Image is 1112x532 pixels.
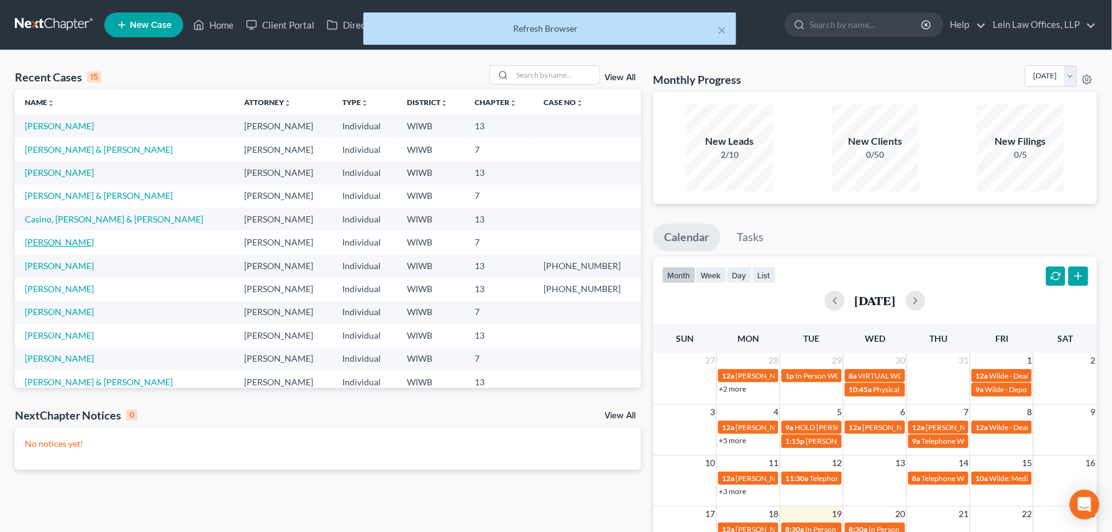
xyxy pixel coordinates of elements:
td: [PERSON_NAME] [234,254,332,277]
span: In Person WC Hearing - [PERSON_NAME] [PERSON_NAME] sa [795,371,998,380]
span: 14 [957,456,970,470]
a: Case Nounfold_more [544,98,583,107]
button: list [752,267,776,283]
a: [PERSON_NAME] [25,283,94,294]
span: [PERSON_NAME] - Our RESP to DISC due [926,423,1060,432]
span: 9a [912,436,920,446]
td: Individual [333,161,398,184]
span: 6 [899,405,906,420]
a: +5 more [719,436,746,445]
i: unfold_more [362,99,369,107]
div: 15 [87,71,101,83]
td: Individual [333,301,398,324]
button: month [662,267,696,283]
i: unfold_more [284,99,291,107]
td: Individual [333,231,398,254]
button: day [727,267,752,283]
span: Wilde: Mediation via Zoom [989,474,1076,483]
a: [PERSON_NAME] [25,167,94,178]
span: 15 [1021,456,1033,470]
a: Districtunfold_more [408,98,449,107]
td: WIWB [398,185,465,208]
td: Individual [333,208,398,231]
span: Thu [929,333,947,344]
span: 12a [722,474,734,483]
a: [PERSON_NAME] & [PERSON_NAME] [25,377,173,387]
span: 10:45a [849,385,872,394]
a: [PERSON_NAME] [25,353,94,364]
span: 22 [1021,507,1033,521]
td: [PERSON_NAME] [234,185,332,208]
span: Mon [737,333,759,344]
td: Individual [333,185,398,208]
td: WIWB [398,138,465,161]
td: Individual [333,324,398,347]
td: [PHONE_NUMBER] [534,277,641,300]
div: Recent Cases [15,70,101,85]
td: Individual [333,347,398,370]
div: New Leads [686,134,773,149]
button: week [696,267,727,283]
p: No notices yet! [25,438,631,450]
a: Nameunfold_more [25,98,55,107]
td: Individual [333,277,398,300]
span: 12a [975,423,988,432]
td: 7 [465,347,534,370]
span: 7 [962,405,970,420]
a: +3 more [719,487,746,496]
td: Individual [333,114,398,137]
td: Individual [333,138,398,161]
a: [PERSON_NAME] & [PERSON_NAME] [25,190,173,201]
span: 12a [722,371,734,380]
span: 10a [975,474,988,483]
span: 13 [894,456,906,470]
td: [PERSON_NAME] [234,208,332,231]
span: [PERSON_NAME] - Hearing re [PERSON_NAME]'s Mtn for Declaratory Judgment [806,436,1068,446]
i: unfold_more [441,99,449,107]
button: × [718,22,726,37]
span: 3 [709,405,716,420]
span: Tue [804,333,820,344]
span: 1p [785,371,794,380]
td: [PERSON_NAME] [234,370,332,393]
a: Casino, [PERSON_NAME] & [PERSON_NAME] [25,214,203,224]
span: [PERSON_NAME] - RESP due to Our Disc Req [736,423,882,432]
td: 13 [465,370,534,393]
span: Sun [676,333,694,344]
span: 28 [767,353,780,368]
span: Wilde - Depo of Corporate Rep [985,385,1085,394]
div: Refresh Browser [373,22,726,35]
span: 27 [704,353,716,368]
span: Telephone WC Pre-Hearing [PERSON_NAME] [PERSON_NAME] [809,474,1018,483]
span: 9a [785,423,793,432]
td: WIWB [398,231,465,254]
td: [PERSON_NAME] [234,114,332,137]
span: 11:30a [785,474,808,483]
span: 16 [1085,456,1097,470]
a: [PERSON_NAME] & [PERSON_NAME] [25,144,173,155]
span: 11 [767,456,780,470]
td: 13 [465,208,534,231]
a: [PERSON_NAME] [25,306,94,317]
a: [PERSON_NAME] [25,330,94,341]
a: Calendar [654,224,721,251]
span: 21 [957,507,970,521]
td: [PERSON_NAME] [234,231,332,254]
span: 2 [1090,353,1097,368]
span: 12a [722,423,734,432]
div: NextChapter Notices [15,408,137,423]
td: WIWB [398,208,465,231]
h3: Monthly Progress [654,72,742,87]
a: +2 more [719,384,746,393]
span: VIRTUAL WC Hearing - [PERSON_NAME] [PERSON_NAME] [858,371,1053,380]
span: 10 [704,456,716,470]
td: [PERSON_NAME] [234,347,332,370]
a: [PERSON_NAME] [25,121,94,131]
a: Chapterunfold_more [475,98,517,107]
span: 18 [767,507,780,521]
td: WIWB [398,254,465,277]
td: WIWB [398,301,465,324]
td: [PERSON_NAME] [234,161,332,184]
span: 1:15p [785,436,804,446]
span: Fri [995,333,1008,344]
